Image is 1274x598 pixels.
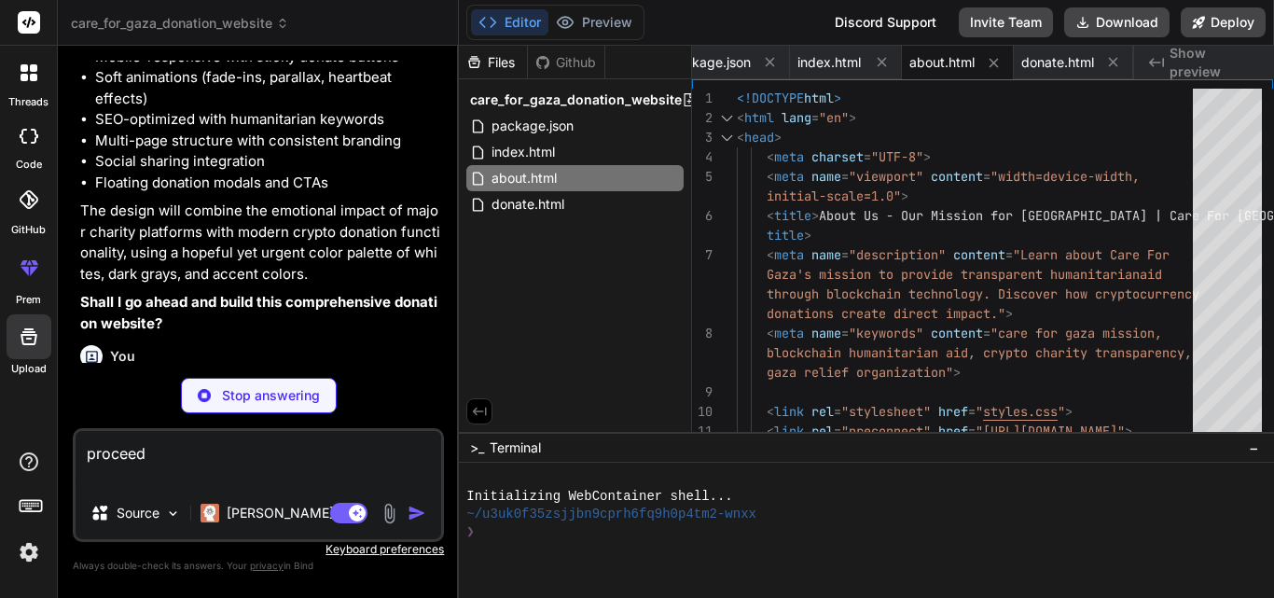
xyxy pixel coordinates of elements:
span: > [849,109,856,126]
span: meta [774,168,804,185]
span: Initializing WebContainer shell... [466,488,732,506]
span: <!DOCTYPE [737,90,804,106]
span: > [953,364,961,381]
li: SEO-optimized with humanitarian keywords [95,109,440,131]
li: Multi-page structure with consistent branding [95,131,440,152]
span: name [811,325,841,341]
span: > [811,207,819,224]
span: = [841,246,849,263]
button: Download [1064,7,1170,37]
span: donate.html [1021,53,1094,72]
span: Terminal [490,438,541,457]
h6: You [110,347,135,366]
div: 2 [692,108,713,128]
span: "UTF-8" [871,148,923,165]
span: >_ [470,438,484,457]
span: meta [774,325,804,341]
span: about.html [909,53,975,72]
div: Files [459,53,527,72]
p: The design will combine the emotional impact of major charity platforms with modern crypto donati... [80,201,440,285]
span: < [767,403,774,420]
span: name [811,168,841,185]
div: Click to collapse the range. [714,128,739,147]
span: head [744,129,774,146]
span: [URL][DOMAIN_NAME] [983,423,1117,439]
div: 11 [692,422,713,441]
div: 4 [692,147,713,167]
span: < [737,109,744,126]
span: " [976,423,983,439]
span: > [834,90,841,106]
span: arency, [1140,344,1192,361]
span: "Learn about Care For [1013,246,1170,263]
span: privacy [250,560,284,571]
span: < [767,325,774,341]
p: Keyboard preferences [73,542,444,557]
button: Editor [471,9,548,35]
span: = [841,325,849,341]
span: rel [811,403,834,420]
span: = [968,423,976,439]
span: " [1058,403,1065,420]
img: Claude 4 Sonnet [201,504,219,522]
span: "description" [849,246,946,263]
label: prem [16,292,41,308]
span: html [804,90,834,106]
span: care_for_gaza_donation_website [71,14,289,33]
div: 3 [692,128,713,147]
span: ❯ [466,523,476,541]
span: package.json [669,53,751,72]
span: currency [1140,285,1199,302]
img: attachment [379,503,400,524]
span: = [864,148,871,165]
span: < [767,423,774,439]
button: Deploy [1181,7,1266,37]
span: = [968,403,976,420]
p: Always double-check its answers. Your in Bind [73,557,444,575]
span: = [983,325,990,341]
span: link [774,403,804,420]
li: Floating donation modals and CTAs [95,173,440,194]
textarea: proceed [76,431,441,487]
span: link [774,423,804,439]
div: Discord Support [824,7,948,37]
span: − [1249,438,1259,457]
span: html [744,109,774,126]
div: Github [528,53,604,72]
div: 1 [692,89,713,108]
span: href [938,403,968,420]
span: < [767,148,774,165]
span: > [774,129,782,146]
span: "preconnect" [841,423,931,439]
span: > [923,148,931,165]
span: < [767,207,774,224]
span: ~/u3uk0f35zsjjbn9cprh6fq9h0p4tm2-wnxx [466,506,756,523]
span: > [1065,403,1073,420]
span: lang [782,109,811,126]
span: donations create direct impact." [767,305,1005,322]
div: 5 [692,167,713,187]
div: Click to collapse the range. [714,108,739,128]
strong: Shall I go ahead and build this comprehensive donation website? [80,293,437,332]
label: GitHub [11,222,46,238]
span: "stylesheet" [841,403,931,420]
span: charset [811,148,864,165]
span: meta [774,148,804,165]
span: " [976,403,983,420]
span: Gaza's mission to provide transparent humanitarian [767,266,1140,283]
span: rel [811,423,834,439]
span: = [834,423,841,439]
span: > [901,188,908,204]
label: Upload [11,361,47,377]
span: = [983,168,990,185]
p: [PERSON_NAME] 4 S.. [227,504,366,522]
span: < [737,129,744,146]
span: "viewport" [849,168,923,185]
span: < [767,168,774,185]
span: gaza relief organization" [767,364,953,381]
span: initial-scale=1.0" [767,188,901,204]
span: name [811,246,841,263]
span: = [1005,246,1013,263]
span: index.html [490,141,557,163]
span: content [931,168,983,185]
